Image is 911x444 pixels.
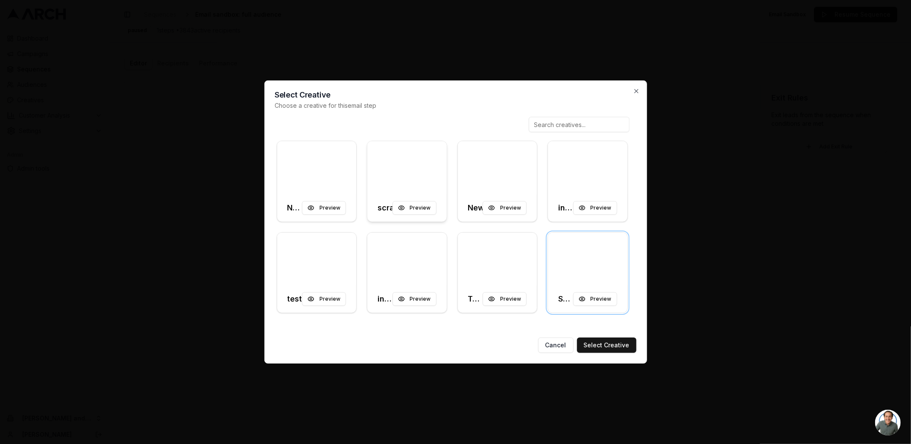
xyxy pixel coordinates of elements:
[468,202,483,214] h3: New
[483,201,527,215] button: Preview
[393,201,436,215] button: Preview
[378,293,393,305] h3: intermountain test
[558,293,573,305] h3: Sandbox email template: [PERSON_NAME] and sons
[558,202,573,214] h3: intermountain port
[287,202,302,214] h3: New Creative
[378,202,393,214] h3: scratch
[529,117,630,132] input: Search creatives...
[287,293,302,305] h3: test
[275,91,636,99] h2: Select Creative
[483,292,527,306] button: Preview
[302,201,346,215] button: Preview
[573,292,617,306] button: Preview
[573,201,617,215] button: Preview
[275,101,636,110] p: Choose a creative for this email step
[302,292,346,306] button: Preview
[577,337,636,353] button: Select Creative
[538,337,574,353] button: Cancel
[393,292,436,306] button: Preview
[468,293,483,305] h3: Test Best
